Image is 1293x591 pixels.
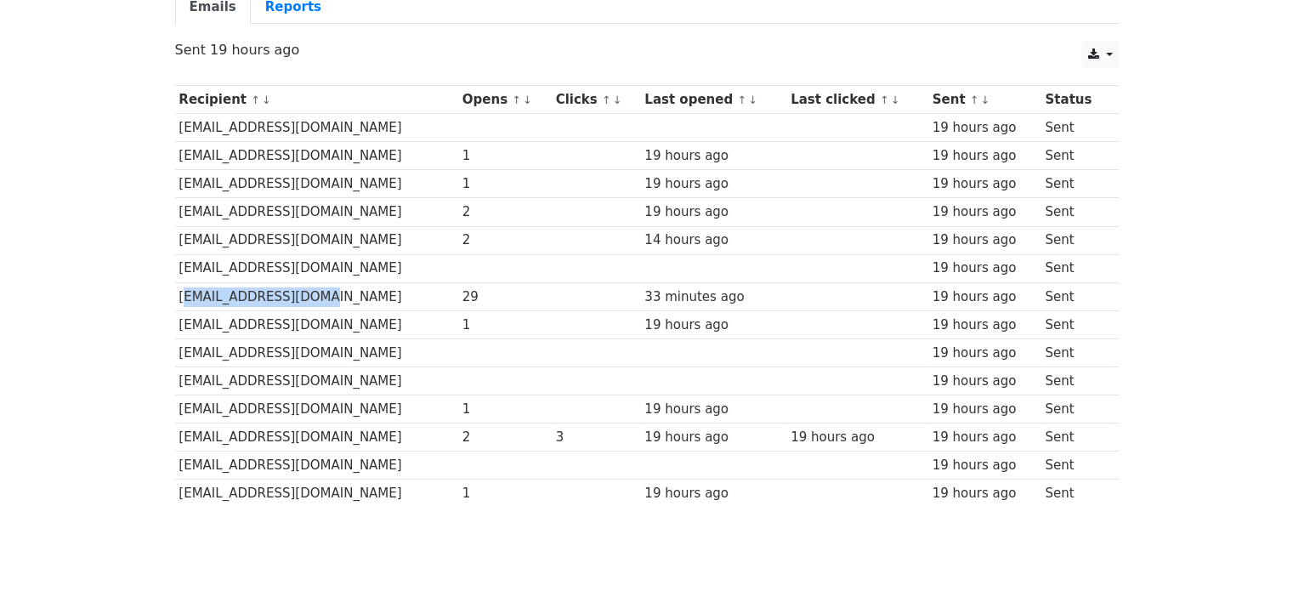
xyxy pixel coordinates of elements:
div: 2 [462,230,547,250]
div: 19 hours ago [644,315,782,335]
td: Sent [1041,254,1109,282]
td: [EMAIL_ADDRESS][DOMAIN_NAME] [175,452,458,480]
td: Sent [1041,282,1109,310]
div: 19 hours ago [933,118,1037,138]
td: Sent [1041,423,1109,452]
div: 29 [462,287,547,307]
td: Sent [1041,395,1109,423]
div: 19 hours ago [933,146,1037,166]
div: 19 hours ago [644,400,782,419]
td: [EMAIL_ADDRESS][DOMAIN_NAME] [175,367,458,395]
td: [EMAIL_ADDRESS][DOMAIN_NAME] [175,142,458,170]
td: Sent [1041,114,1109,142]
td: [EMAIL_ADDRESS][DOMAIN_NAME] [175,226,458,254]
div: 19 hours ago [933,400,1037,419]
a: ↑ [970,94,979,106]
td: [EMAIL_ADDRESS][DOMAIN_NAME] [175,338,458,367]
td: Sent [1041,226,1109,254]
div: 33 minutes ago [644,287,782,307]
a: ↓ [980,94,990,106]
th: Recipient [175,86,458,114]
div: 19 hours ago [644,146,782,166]
th: Last opened [640,86,786,114]
td: Sent [1041,142,1109,170]
td: [EMAIL_ADDRESS][DOMAIN_NAME] [175,310,458,338]
div: 19 hours ago [933,230,1037,250]
div: 2 [462,428,547,447]
div: 19 hours ago [644,428,782,447]
a: ↑ [880,94,889,106]
iframe: Chat Widget [1208,509,1293,591]
th: Status [1041,86,1109,114]
div: 19 hours ago [933,484,1037,503]
td: Sent [1041,480,1109,508]
p: Sent 19 hours ago [175,41,1119,59]
td: Sent [1041,367,1109,395]
div: 19 hours ago [644,484,782,503]
a: ↓ [523,94,532,106]
td: [EMAIL_ADDRESS][DOMAIN_NAME] [175,254,458,282]
div: 14 hours ago [644,230,782,250]
td: [EMAIL_ADDRESS][DOMAIN_NAME] [175,423,458,452]
td: Sent [1041,452,1109,480]
a: ↑ [512,94,521,106]
td: [EMAIL_ADDRESS][DOMAIN_NAME] [175,282,458,310]
td: [EMAIL_ADDRESS][DOMAIN_NAME] [175,395,458,423]
div: 1 [462,484,547,503]
th: Last clicked [786,86,928,114]
th: Clicks [552,86,641,114]
div: 19 hours ago [933,315,1037,335]
a: ↓ [613,94,622,106]
a: ↑ [602,94,611,106]
td: Sent [1041,170,1109,198]
div: 19 hours ago [933,456,1037,475]
td: Sent [1041,338,1109,367]
div: 19 hours ago [933,202,1037,222]
div: 1 [462,174,547,194]
div: 19 hours ago [644,174,782,194]
td: Sent [1041,310,1109,338]
div: 1 [462,400,547,419]
a: ↑ [251,94,260,106]
td: [EMAIL_ADDRESS][DOMAIN_NAME] [175,114,458,142]
div: 2 [462,202,547,222]
td: [EMAIL_ADDRESS][DOMAIN_NAME] [175,198,458,226]
th: Sent [928,86,1041,114]
div: 19 hours ago [933,259,1037,278]
a: ↓ [891,94,900,106]
td: [EMAIL_ADDRESS][DOMAIN_NAME] [175,480,458,508]
div: 19 hours ago [933,287,1037,307]
div: 19 hours ago [933,372,1037,391]
div: 1 [462,315,547,335]
div: 19 hours ago [933,344,1037,363]
div: 19 hours ago [933,174,1037,194]
div: 19 hours ago [644,202,782,222]
a: ↓ [748,94,757,106]
td: [EMAIL_ADDRESS][DOMAIN_NAME] [175,170,458,198]
div: 19 hours ago [791,428,924,447]
div: 3 [556,428,637,447]
a: ↑ [737,94,746,106]
th: Opens [458,86,552,114]
div: 19 hours ago [933,428,1037,447]
div: 1 [462,146,547,166]
a: ↓ [262,94,271,106]
td: Sent [1041,198,1109,226]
